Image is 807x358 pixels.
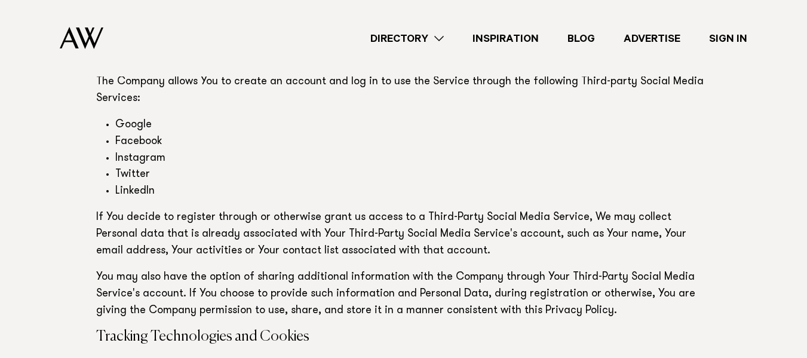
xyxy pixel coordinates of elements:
[115,183,711,200] li: LinkedIn
[115,167,711,183] li: Twitter
[356,30,458,47] a: Directory
[60,27,103,49] img: Auckland Weddings Logo
[695,30,762,47] a: Sign In
[96,329,711,344] h4: Tracking Technologies and Cookies
[96,270,711,320] p: You may also have the option of sharing additional information with the Company through Your Thir...
[115,134,711,151] li: Facebook
[609,30,695,47] a: Advertise
[96,210,711,260] p: If You decide to register through or otherwise grant us access to a Third-Party Social Media Serv...
[115,151,711,167] li: Instagram
[458,30,553,47] a: Inspiration
[553,30,609,47] a: Blog
[96,74,711,108] p: The Company allows You to create an account and log in to use the Service through the following T...
[115,117,711,134] li: Google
